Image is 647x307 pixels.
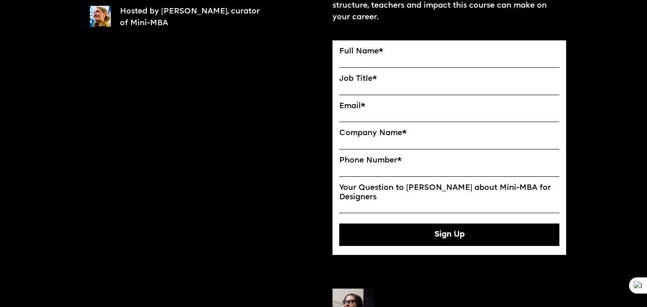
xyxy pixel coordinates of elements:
label: Company Name [339,129,559,138]
label: Job Title [339,75,559,84]
label: Full Name [339,47,559,57]
label: Email [339,102,559,111]
button: Sign Up [339,224,559,246]
label: Your Question to [PERSON_NAME] about Mini-MBA for Designers [339,184,559,202]
label: Phone Number [339,156,559,166]
p: Hosted by [PERSON_NAME], curator of Mini-MBA [120,6,262,29]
